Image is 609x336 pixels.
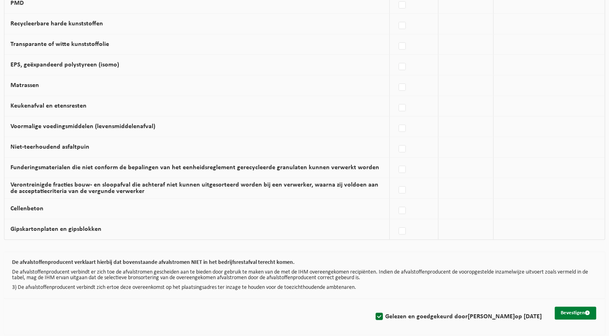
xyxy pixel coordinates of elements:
label: Cellenbeton [10,205,43,212]
label: EPS, geëxpandeerd polystyreen (isomo) [10,62,119,68]
label: Recycleerbare harde kunststoffen [10,21,103,27]
p: 3) De afvalstoffenproducent verbindt zich ertoe deze overeenkomst op het plaatsingsadres ter inza... [12,285,597,290]
label: Niet-teerhoudend asfaltpuin [10,144,89,150]
label: Gelezen en goedgekeurd door op [DATE] [374,311,542,323]
label: Voormalige voedingsmiddelen (levensmiddelenafval) [10,123,155,130]
label: Keukenafval en etensresten [10,103,87,109]
label: Transparante of witte kunststoffolie [10,41,109,48]
label: Funderingsmaterialen die niet conform de bepalingen van het eenheidsreglement gerecycleerde granu... [10,164,379,171]
strong: [PERSON_NAME] [468,313,515,320]
button: Bevestigen [555,307,596,319]
b: De afvalstoffenproducent verklaart hierbij dat bovenstaande afvalstromen NIET in het bedrijfsrest... [12,259,295,265]
label: Verontreinigde fracties bouw- en sloopafval die achteraf niet kunnen uitgesorteerd worden bij een... [10,182,378,195]
p: De afvalstoffenproducent verbindt er zich toe de afvalstromen gescheiden aan te bieden door gebru... [12,270,597,281]
label: Matrassen [10,82,39,89]
label: Gipskartonplaten en gipsblokken [10,226,101,232]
